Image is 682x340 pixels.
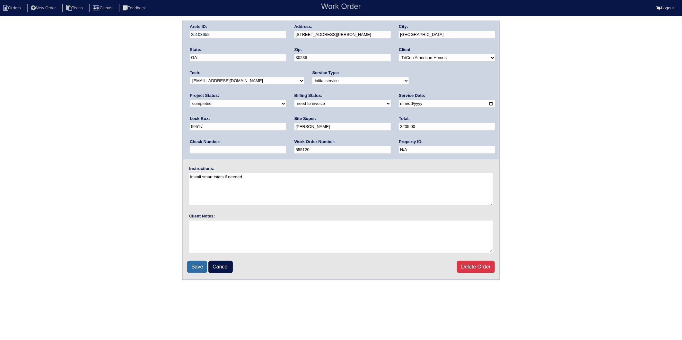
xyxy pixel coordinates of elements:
a: Cancel [208,261,233,273]
label: State: [190,47,201,53]
label: Check Number: [190,139,221,145]
label: Site Super: [294,116,317,122]
label: Billing Status: [294,93,322,98]
li: Clients [89,4,118,13]
li: New Order [27,4,61,13]
label: Zip: [294,47,302,53]
a: Delete Order [457,261,495,273]
label: Address: [294,24,312,30]
label: Client: [399,47,412,53]
a: New Order [27,5,61,10]
label: Service Date: [399,93,425,98]
label: Lock Box: [190,116,210,122]
a: Clients [89,5,118,10]
li: Techs [62,4,88,13]
label: Arete ID: [190,24,207,30]
label: Instructions: [189,166,214,172]
li: Feedback [119,4,151,13]
a: Logout [656,5,674,10]
input: Save [187,261,207,273]
label: Service Type: [312,70,339,76]
label: Project Status: [190,93,219,98]
label: City: [399,24,408,30]
label: Total: [399,116,410,122]
label: Tech: [190,70,201,76]
input: Enter a location [294,31,391,38]
label: Work Order Number: [294,139,336,145]
label: Client Notes: [189,213,215,219]
a: Techs [62,5,88,10]
label: Property ID: [399,139,423,145]
textarea: Install smart tstats if needed [189,173,493,205]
